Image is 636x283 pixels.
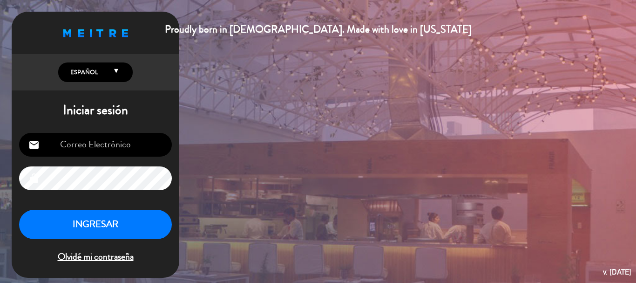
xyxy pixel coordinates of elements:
i: lock [28,173,40,184]
button: INGRESAR [19,210,172,239]
h1: Iniciar sesión [12,103,179,118]
input: Correo Electrónico [19,133,172,157]
span: Español [68,68,98,77]
span: Olvidé mi contraseña [19,249,172,265]
i: email [28,139,40,151]
div: v. [DATE] [603,266,631,278]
